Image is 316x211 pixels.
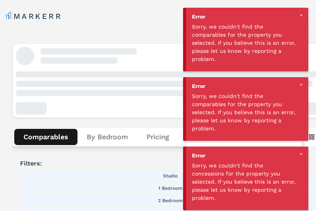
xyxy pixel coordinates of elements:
button: By Bedroom [77,129,137,145]
button: Comparables [14,129,77,145]
a: MARKERR [6,11,62,22]
div: Error [192,82,303,90]
div: Error [192,152,303,160]
button: Demographics [178,129,245,145]
div: Sorry, we couldn't find the concessions for the property you selected. If you believe this is an ... [192,162,297,202]
div: Error [192,13,303,21]
button: Pricing [137,129,178,145]
div: Sorry, we couldn't find the comparables for the property you selected. If you believe this is an ... [192,92,297,133]
div: Sorry, we couldn't find the comparables for the property you selected. If you believe this is an ... [192,23,297,63]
